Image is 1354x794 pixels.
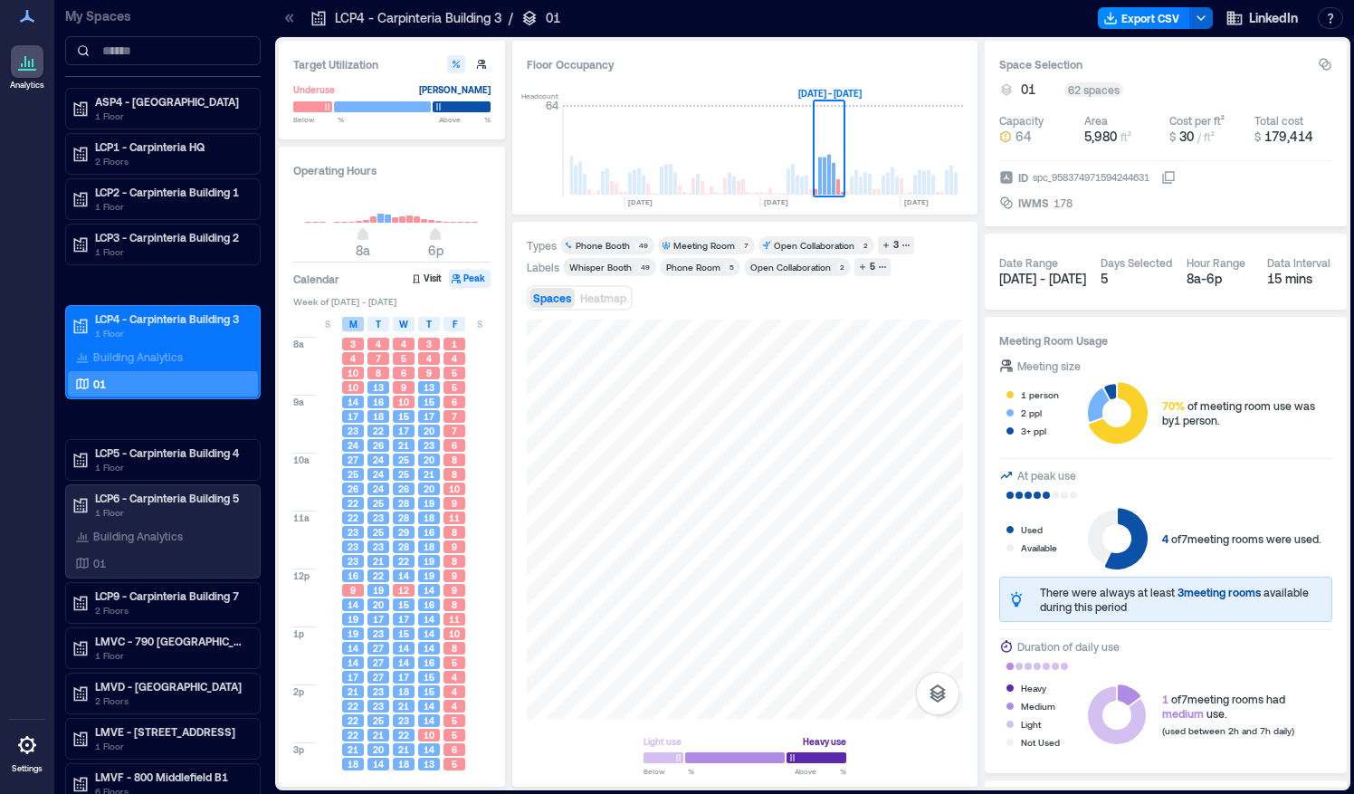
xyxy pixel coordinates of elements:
p: 2 Floors [95,603,247,617]
span: 9 [350,584,356,597]
p: LCP4 - Carpinteria Building 3 [95,311,247,326]
button: IDspc_958374971594244631 [1161,170,1176,185]
p: 1 Floor [95,739,247,753]
span: 17 [348,671,358,684]
span: 19 [348,627,358,640]
span: $ [1254,130,1261,143]
div: 178 [1052,194,1074,212]
div: Available [1021,539,1057,557]
p: My Spaces [65,7,261,25]
span: 8 [452,468,457,481]
button: LinkedIn [1220,4,1303,33]
span: 15 [398,627,409,640]
span: 3 [350,338,356,350]
span: Above % [439,114,491,125]
span: 29 [398,526,409,539]
span: 14 [348,656,358,669]
span: 25 [398,468,409,481]
span: Heatmap [580,292,626,304]
button: Export CSV [1098,7,1190,29]
span: 23 [348,555,358,568]
span: ID [1018,168,1028,187]
a: Analytics [5,40,50,96]
p: LMVD - [GEOGRAPHIC_DATA] [95,679,247,694]
p: 2 Floors [95,694,247,708]
span: 6 [452,743,457,756]
span: 26 [348,483,358,495]
span: 30 [1179,129,1194,144]
span: 27 [373,656,384,669]
span: 11 [449,613,460,626]
span: 17 [348,410,358,423]
span: 22 [348,700,358,713]
span: 25 [373,714,384,727]
span: 19 [348,613,358,626]
span: 23 [398,714,409,727]
span: 11a [293,512,310,524]
div: of meeting room use was by 1 person . [1162,398,1332,427]
span: Below % [644,766,694,777]
span: 23 [348,540,358,553]
span: Spaces [533,292,571,304]
text: [DATE] [628,197,653,206]
div: There were always at least available during this period [1040,585,1324,614]
span: 4 [1162,532,1168,545]
span: 13 [373,381,384,394]
div: Not Used [1021,733,1060,751]
span: 1 [1162,693,1168,705]
div: Days Selected [1101,255,1172,270]
span: 1 [452,338,457,350]
span: 9 [452,569,457,582]
p: 1 Floor [95,199,247,214]
p: 01 [546,9,560,27]
span: 15 [398,598,409,611]
span: 26 [398,483,409,495]
span: 14 [398,642,409,655]
span: 3p [293,743,304,756]
div: Phone Room [666,261,720,273]
span: 9a [293,396,304,408]
div: 7 [740,240,751,251]
span: 27 [373,642,384,655]
div: Underuse [293,81,335,99]
p: 1 Floor [95,109,247,123]
span: 23 [373,540,384,553]
span: 24 [373,454,384,466]
p: Analytics [10,80,44,91]
span: 5 [452,758,457,770]
span: 14 [348,598,358,611]
span: 27 [373,671,384,684]
span: T [426,317,432,331]
span: 14 [424,700,434,713]
span: 14 [373,758,384,770]
span: S [477,317,482,331]
span: 4 [350,352,356,365]
div: Heavy [1021,679,1046,697]
span: 25 [398,454,409,466]
p: LMVF - 800 Middlefield B1 [95,770,247,784]
span: 17 [398,613,409,626]
span: 14 [348,642,358,655]
span: 22 [348,512,358,524]
div: 1 person [1021,386,1059,404]
span: 14 [398,569,409,582]
span: 18 [373,410,384,423]
h3: Meeting Room Usage [999,331,1332,349]
span: 14 [424,642,434,655]
span: 21 [398,700,409,713]
span: 19 [424,555,434,568]
div: Cost per ft² [1169,113,1225,128]
span: T [376,317,381,331]
span: 10a [293,454,310,466]
span: 24 [373,483,384,495]
span: 8a [356,243,370,258]
span: 8a [293,338,304,350]
span: 3 meeting rooms [1178,586,1261,598]
div: Light [1021,715,1041,733]
span: 25 [348,468,358,481]
button: Peak [449,270,491,288]
span: 70% [1162,399,1185,412]
span: 22 [348,714,358,727]
span: 13 [424,758,434,770]
span: 6 [452,439,457,452]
